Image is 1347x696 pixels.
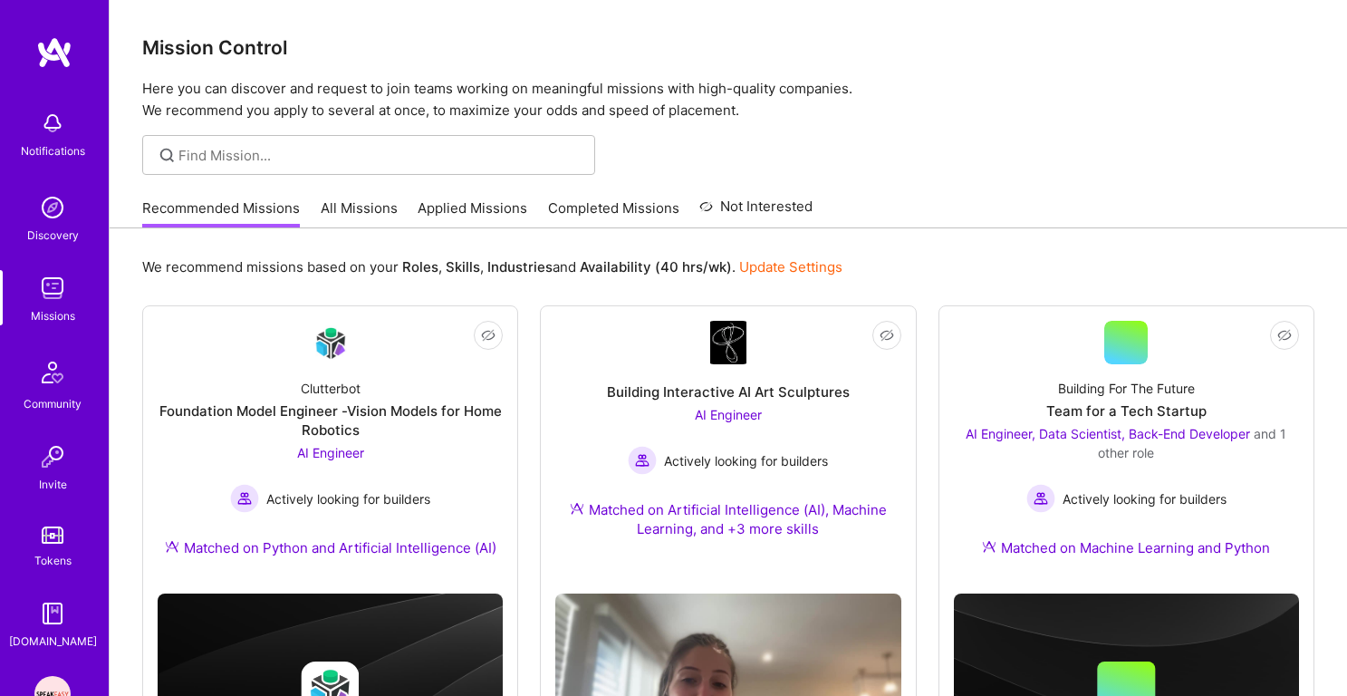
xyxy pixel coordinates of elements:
a: Not Interested [699,196,813,228]
a: Completed Missions [548,198,679,228]
span: AI Engineer [297,445,364,460]
img: Company Logo [710,321,746,364]
p: We recommend missions based on your , , and . [142,257,842,276]
img: guide book [34,595,71,632]
span: AI Engineer [695,407,762,422]
a: Company LogoClutterbotFoundation Model Engineer -Vision Models for Home RoboticsAI Engineer Activ... [158,321,503,579]
div: Discovery [27,226,79,245]
span: AI Engineer, Data Scientist, Back-End Developer [966,426,1250,441]
img: Actively looking for builders [230,484,259,513]
div: Matched on Machine Learning and Python [982,538,1270,557]
i: icon EyeClosed [880,328,894,343]
img: discovery [34,189,71,226]
span: Actively looking for builders [664,451,828,470]
img: Ateam Purple Icon [165,539,179,554]
img: Ateam Purple Icon [982,539,996,554]
div: [DOMAIN_NAME] [9,632,97,651]
span: Actively looking for builders [266,489,430,508]
b: Skills [446,258,480,275]
a: All Missions [321,198,398,228]
div: Building For The Future [1058,379,1195,398]
div: Matched on Python and Artificial Intelligence (AI) [165,538,496,557]
img: Actively looking for builders [1026,484,1055,513]
i: icon EyeClosed [481,328,496,343]
div: Foundation Model Engineer -Vision Models for Home Robotics [158,401,503,440]
div: Community [24,394,82,413]
h3: Mission Control [142,36,1314,59]
b: Availability (40 hrs/wk) [580,258,732,275]
img: bell [34,105,71,141]
img: logo [36,36,72,69]
a: Company LogoBuilding Interactive AI Art SculpturesAI Engineer Actively looking for buildersActive... [555,321,900,579]
img: teamwork [34,270,71,306]
img: Invite [34,439,71,475]
span: Actively looking for builders [1063,489,1227,508]
img: Company Logo [309,322,352,364]
i: icon EyeClosed [1277,328,1292,343]
b: Roles [402,258,438,275]
div: Clutterbot [301,379,361,398]
div: Invite [39,475,67,494]
img: tokens [42,527,63,544]
div: Missions [31,306,75,325]
a: Applied Missions [418,198,527,228]
a: Update Settings [739,258,842,275]
div: Notifications [21,141,85,160]
img: Ateam Purple Icon [570,501,584,516]
div: Building Interactive AI Art Sculptures [607,382,850,401]
input: Find Mission... [178,146,582,165]
img: Community [31,351,74,394]
div: Tokens [34,551,72,570]
a: Building For The FutureTeam for a Tech StartupAI Engineer, Data Scientist, Back-End Developer and... [954,321,1299,579]
div: Team for a Tech Startup [1046,401,1207,420]
div: Matched on Artificial Intelligence (AI), Machine Learning, and +3 more skills [555,500,900,538]
img: Actively looking for builders [628,446,657,475]
a: Recommended Missions [142,198,300,228]
b: Industries [487,258,553,275]
p: Here you can discover and request to join teams working on meaningful missions with high-quality ... [142,78,1314,121]
i: icon SearchGrey [157,145,178,166]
